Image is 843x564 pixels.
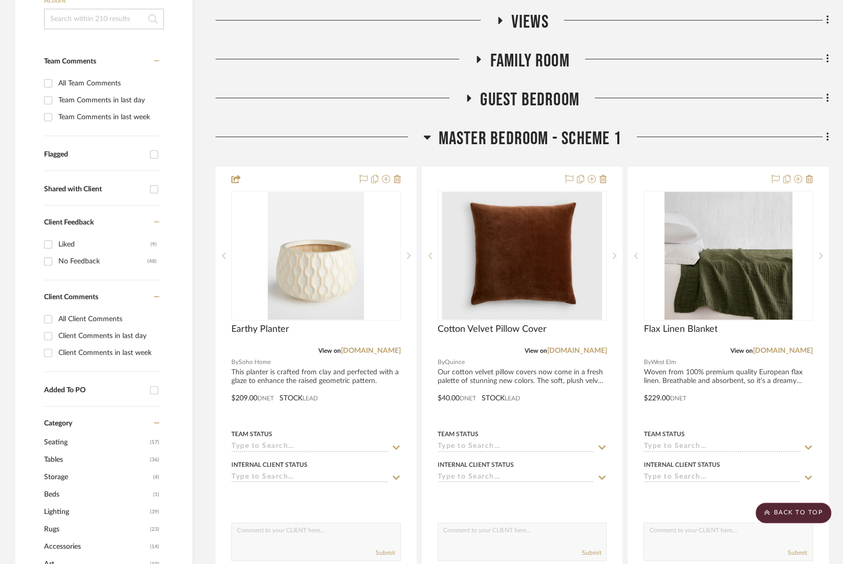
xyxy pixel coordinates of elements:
[44,538,147,555] span: Accessories
[44,434,147,451] span: Seating
[439,128,621,150] span: Master Bedroom - Scheme 1
[788,548,807,557] button: Submit
[58,236,150,253] div: Liked
[753,347,813,354] a: [DOMAIN_NAME]
[755,503,831,523] scroll-to-top-button: BACK TO TOP
[438,442,595,452] input: Type to Search…
[643,430,684,439] div: Team Status
[44,219,94,226] span: Client Feedback
[547,347,607,354] a: [DOMAIN_NAME]
[643,357,651,367] span: By
[58,345,157,361] div: Client Comments in last week
[438,430,479,439] div: Team Status
[150,452,159,468] span: (36)
[480,89,579,111] span: Guest Bedroom
[147,253,157,269] div: (48)
[58,311,157,327] div: All Client Comments
[58,328,157,344] div: Client Comments in last day
[231,324,289,335] span: Earthy Planter
[150,504,159,520] span: (39)
[44,451,147,468] span: Tables
[524,348,547,354] span: View on
[438,324,547,335] span: Cotton Velvet Pillow Cover
[44,486,150,503] span: Beds
[231,442,388,452] input: Type to Search…
[44,185,145,194] div: Shared with Client
[150,434,159,450] span: (57)
[44,419,72,428] span: Category
[239,357,271,367] span: Soho Home
[44,386,145,395] div: Added To PO
[153,486,159,503] span: (1)
[44,521,147,538] span: Rugs
[490,50,569,72] span: Family Room
[438,357,445,367] span: By
[581,548,601,557] button: Submit
[44,58,96,65] span: Team Comments
[58,109,157,125] div: Team Comments in last week
[58,253,147,269] div: No Feedback
[231,460,308,469] div: Internal Client Status
[643,324,717,335] span: Flax Linen Blanket
[442,192,602,320] img: Cotton Velvet Pillow Cover
[150,521,159,537] span: (23)
[231,473,388,483] input: Type to Search…
[438,191,607,320] div: 0
[438,473,595,483] input: Type to Search…
[150,236,157,253] div: (9)
[231,430,272,439] div: Team Status
[44,150,145,159] div: Flagged
[318,348,341,354] span: View on
[438,460,514,469] div: Internal Client Status
[664,192,792,320] img: Flax Linen Blanket
[643,442,801,452] input: Type to Search…
[643,460,720,469] div: Internal Client Status
[44,468,150,486] span: Storage
[153,469,159,485] span: (4)
[651,357,676,367] span: West Elm
[44,9,164,29] input: Search within 210 results
[730,348,753,354] span: View on
[58,75,157,92] div: All Team Comments
[445,357,465,367] span: Quince
[643,473,801,483] input: Type to Search…
[231,357,239,367] span: By
[511,11,549,33] span: Views
[58,92,157,108] div: Team Comments in last day
[268,192,364,320] img: Earthy Planter
[341,347,401,354] a: [DOMAIN_NAME]
[376,548,395,557] button: Submit
[44,503,147,521] span: Lighting
[44,294,98,301] span: Client Comments
[150,538,159,555] span: (14)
